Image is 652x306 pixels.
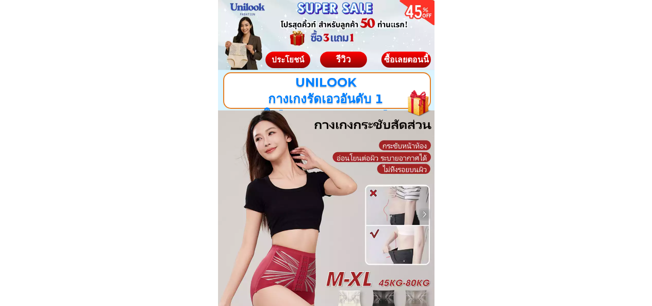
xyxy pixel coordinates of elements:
[420,209,430,219] img: navigation
[320,53,367,66] div: รีวิว
[295,75,356,90] span: UNILOOK
[381,56,431,64] div: ซื้อเลยตอนนี้
[263,91,388,122] span: กางเกงรัดเอวอันดับ 1 ใน[PERSON_NAME]
[272,54,304,64] span: ประโยชน์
